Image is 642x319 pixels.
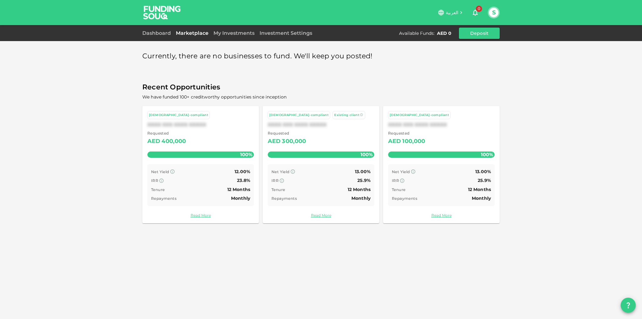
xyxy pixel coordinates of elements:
[237,178,250,183] span: 23.8%
[211,30,257,36] a: My Investments
[388,122,495,128] div: XXXX XXX XXXX XXXXX
[355,169,371,174] span: 13.00%
[388,136,401,146] div: AED
[489,8,498,17] button: S
[392,196,417,201] span: Repayments
[359,150,374,159] span: 100%
[142,30,173,36] a: Dashboard
[239,150,254,159] span: 100%
[147,212,254,218] a: Read More
[392,187,405,192] span: Tenure
[151,196,176,201] span: Repayments
[475,169,491,174] span: 13.00%
[151,187,165,192] span: Tenure
[472,195,491,201] span: Monthly
[437,30,451,36] div: AED 0
[621,298,636,313] button: question
[383,106,500,223] a: [DEMOGRAPHIC_DATA]-compliantXXXX XXX XXXX XXXXX Requested AED100,000100% Net Yield 13.00% IRR 25....
[268,212,374,218] a: Read More
[399,30,434,36] div: Available Funds :
[147,122,254,128] div: XXXX XXX XXXX XXXXX
[271,178,279,183] span: IRR
[268,130,306,136] span: Requested
[257,30,315,36] a: Investment Settings
[478,178,491,183] span: 25.9%
[173,30,211,36] a: Marketplace
[147,136,160,146] div: AED
[231,195,250,201] span: Monthly
[234,169,250,174] span: 12.00%
[476,6,482,12] span: 0
[227,187,250,192] span: 12 Months
[357,178,371,183] span: 25.9%
[459,28,500,39] button: Deposit
[151,178,158,183] span: IRR
[479,150,495,159] span: 100%
[271,196,297,201] span: Repayments
[147,130,186,136] span: Requested
[151,169,169,174] span: Net Yield
[469,6,481,19] button: 0
[149,113,208,118] div: [DEMOGRAPHIC_DATA]-compliant
[271,169,290,174] span: Net Yield
[268,122,374,128] div: XXXX XXX XXXX XXXXX
[161,136,186,146] div: 400,000
[392,169,410,174] span: Net Yield
[446,10,458,15] span: العربية
[142,106,259,223] a: [DEMOGRAPHIC_DATA]-compliantXXXX XXX XXXX XXXXX Requested AED400,000100% Net Yield 12.00% IRR 23....
[402,136,425,146] div: 100,000
[348,187,371,192] span: 12 Months
[263,106,379,223] a: [DEMOGRAPHIC_DATA]-compliant Existing clientXXXX XXX XXXX XXXXX Requested AED300,000100% Net Yiel...
[142,94,287,100] span: We have funded 100+ creditworthy opportunities since inception
[388,212,495,218] a: Read More
[282,136,306,146] div: 300,000
[468,187,491,192] span: 12 Months
[334,113,359,117] span: Existing client
[142,50,373,62] span: Currently, there are no businesses to fund. We'll keep you posted!
[269,113,329,118] div: [DEMOGRAPHIC_DATA]-compliant
[271,187,285,192] span: Tenure
[142,81,500,93] span: Recent Opportunities
[390,113,449,118] div: [DEMOGRAPHIC_DATA]-compliant
[392,178,399,183] span: IRR
[388,130,425,136] span: Requested
[351,195,371,201] span: Monthly
[268,136,281,146] div: AED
